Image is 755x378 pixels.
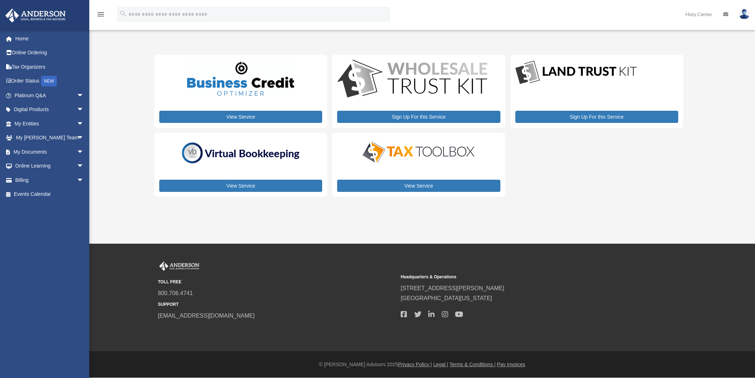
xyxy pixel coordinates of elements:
[89,360,755,369] div: © [PERSON_NAME] Advisors 2025
[401,295,492,301] a: [GEOGRAPHIC_DATA][US_STATE]
[158,262,201,271] img: Anderson Advisors Platinum Portal
[96,10,105,19] i: menu
[3,9,68,23] img: Anderson Advisors Platinum Portal
[41,76,57,86] div: NEW
[119,10,127,18] i: search
[96,13,105,19] a: menu
[158,301,396,308] small: SUPPORT
[515,111,678,123] a: Sign Up For this Service
[5,74,95,89] a: Order StatusNEW
[159,111,322,123] a: View Service
[158,290,193,296] a: 800.706.4741
[337,180,500,192] a: View Service
[337,111,500,123] a: Sign Up For this Service
[5,159,95,173] a: Online Learningarrow_drop_down
[77,173,91,188] span: arrow_drop_down
[515,60,637,86] img: LandTrust_lgo-1.jpg
[337,60,487,99] img: WS-Trust-Kit-lgo-1.jpg
[5,145,95,159] a: My Documentsarrow_drop_down
[739,9,750,19] img: User Pic
[5,103,91,117] a: Digital Productsarrow_drop_down
[5,131,95,145] a: My [PERSON_NAME] Teamarrow_drop_down
[159,180,322,192] a: View Service
[77,159,91,174] span: arrow_drop_down
[5,31,95,46] a: Home
[77,145,91,159] span: arrow_drop_down
[433,362,448,367] a: Legal |
[158,278,396,286] small: TOLL FREE
[5,173,95,187] a: Billingarrow_drop_down
[450,362,496,367] a: Terms & Conditions |
[5,46,95,60] a: Online Ordering
[5,60,95,74] a: Tax Organizers
[158,313,255,319] a: [EMAIL_ADDRESS][DOMAIN_NAME]
[401,285,504,291] a: [STREET_ADDRESS][PERSON_NAME]
[77,116,91,131] span: arrow_drop_down
[5,187,95,202] a: Events Calendar
[5,116,95,131] a: My Entitiesarrow_drop_down
[5,88,95,103] a: Platinum Q&Aarrow_drop_down
[401,273,639,281] small: Headquarters & Operations
[77,131,91,145] span: arrow_drop_down
[398,362,432,367] a: Privacy Policy |
[77,88,91,103] span: arrow_drop_down
[497,362,525,367] a: Pay Invoices
[77,103,91,117] span: arrow_drop_down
